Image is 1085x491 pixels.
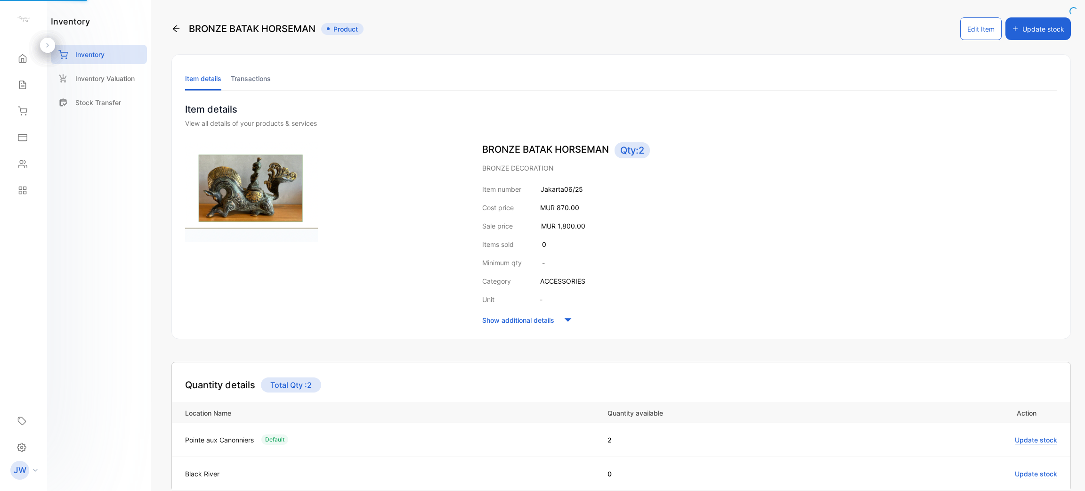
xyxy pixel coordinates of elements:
p: Items sold [482,239,514,249]
p: Sale price [482,221,513,231]
span: Update stock [1015,436,1057,444]
li: Transactions [231,66,271,90]
p: Quantity available [607,407,851,418]
p: Black River [185,469,219,479]
p: Minimum qty [482,258,522,268]
button: Update stock [1005,17,1071,40]
p: - [542,258,545,268]
p: Action [865,407,1036,418]
p: Inventory [75,49,105,59]
li: Item details [185,66,221,90]
p: Unit [482,295,494,304]
p: 2 [607,435,851,445]
button: Edit Item [960,17,1002,40]
div: Default [261,434,288,445]
img: item [185,142,318,242]
h4: Quantity details [185,378,255,392]
p: Show additional details [482,315,554,325]
img: logo [16,12,31,26]
p: Cost price [482,203,514,213]
div: BRONZE BATAK HORSEMAN [171,17,364,40]
span: MUR 1,800.00 [541,222,585,230]
p: BRONZE DECORATION [482,163,1057,173]
p: Item details [185,102,1057,116]
span: Product [321,23,364,35]
p: Total Qty : 2 [261,377,321,393]
p: 0 [542,239,546,249]
p: Location Name [185,407,598,418]
p: BRONZE BATAK HORSEMAN [482,142,1057,158]
p: Pointe aux Canonniers [185,435,254,445]
p: ACCESSORIES [540,276,585,286]
p: Category [482,276,511,286]
h1: inventory [51,15,90,28]
p: Jakarta06/25 [541,184,583,194]
p: Stock Transfer [75,98,121,107]
span: MUR 870.00 [540,204,579,212]
span: Update stock [1015,470,1057,478]
a: Inventory [51,45,147,64]
p: Item number [482,184,521,194]
p: JW [14,464,26,476]
a: Inventory Valuation [51,69,147,88]
p: 0 [607,469,851,479]
div: View all details of your products & services [185,118,1057,128]
span: Qty: 2 [615,142,650,158]
a: Stock Transfer [51,93,147,112]
p: Inventory Valuation [75,74,135,83]
p: - [540,295,542,304]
